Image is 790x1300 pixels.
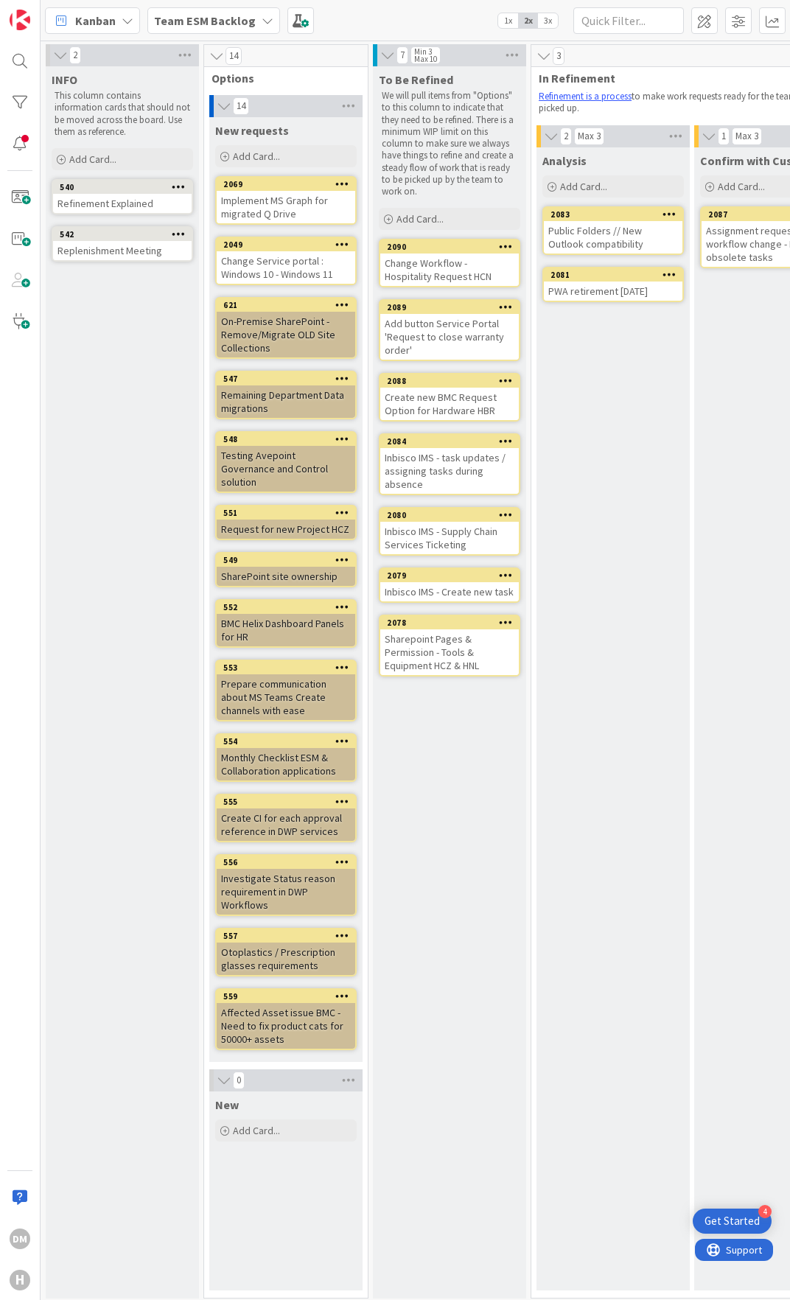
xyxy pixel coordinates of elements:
[387,242,519,252] div: 2090
[217,520,355,539] div: Request for new Project HCZ
[758,1205,772,1218] div: 4
[223,797,355,807] div: 555
[379,299,520,361] a: 2089Add button Service Portal 'Request to close warranty order'
[414,48,432,55] div: Min 3
[75,12,116,29] span: Kanban
[217,238,355,251] div: 2049
[52,72,77,87] span: INFO
[215,123,289,138] span: New requests
[215,660,357,721] a: 553Prepare communication about MS Teams Create channels with ease
[223,508,355,518] div: 551
[217,661,355,674] div: 553
[217,251,355,284] div: Change Service portal : Windows 10 - Windows 11
[380,435,519,494] div: 2084Inbisco IMS - task updates / assigning tasks during absence
[553,47,564,65] span: 3
[217,178,355,223] div: 2069Implement MS Graph for migrated Q Drive
[380,374,519,388] div: 2088
[215,599,357,648] a: 552BMC Helix Dashboard Panels for HR
[542,153,587,168] span: Analysis
[544,282,682,301] div: PWA retirement [DATE]
[735,133,758,140] div: Max 3
[217,735,355,780] div: 554Monthly Checklist ESM & Collaboration applications
[217,601,355,614] div: 552
[223,736,355,747] div: 554
[217,808,355,841] div: Create CI for each approval reference in DWP services
[550,209,682,220] div: 2083
[538,13,558,28] span: 3x
[223,240,355,250] div: 2049
[380,240,519,254] div: 2090
[217,674,355,720] div: Prepare communication about MS Teams Create channels with ease
[53,181,192,194] div: 540
[217,433,355,492] div: 548Testing Avepoint Governance and Control solution
[544,268,682,282] div: 2081
[396,212,444,226] span: Add Card...
[215,297,357,359] a: 621On-Premise SharePoint - Remove/Migrate OLD Site Collections
[223,434,355,444] div: 548
[215,854,357,916] a: 556Investigate Status reason requirement in DWP Workflows
[718,180,765,193] span: Add Card...
[217,929,355,975] div: 557Otoplastics / Prescription glasses requirements
[544,221,682,254] div: Public Folders // New Outlook compatibility
[217,446,355,492] div: Testing Avepoint Governance and Control solution
[382,90,517,198] p: We will pull items from "Options" to this column to indicate that they need to be refined. There ...
[31,2,67,20] span: Support
[379,72,453,87] span: To Be Refined
[10,1229,30,1249] div: DM
[578,133,601,140] div: Max 3
[233,97,249,115] span: 14
[544,208,682,254] div: 2083Public Folders // New Outlook compatibility
[215,371,357,419] a: 547Remaining Department Data migrations
[53,228,192,260] div: 542Replenishment Meeting
[380,435,519,448] div: 2084
[223,300,355,310] div: 621
[542,206,684,255] a: 2083Public Folders // New Outlook compatibility
[52,226,193,262] a: 542Replenishment Meeting
[223,602,355,612] div: 552
[217,748,355,780] div: Monthly Checklist ESM & Collaboration applications
[544,268,682,301] div: 2081PWA retirement [DATE]
[718,127,730,145] span: 1
[233,1072,245,1089] span: 0
[380,301,519,314] div: 2089
[217,990,355,1003] div: 559
[217,553,355,586] div: 549SharePoint site ownership
[217,795,355,841] div: 555Create CI for each approval reference in DWP services
[69,46,81,64] span: 2
[217,433,355,446] div: 548
[60,182,192,192] div: 540
[233,1124,280,1137] span: Add Card...
[379,507,520,556] a: 2080Inbisco IMS - Supply Chain Services Ticketing
[217,990,355,1049] div: 559Affected Asset issue BMC - Need to fix product cats for 50000+ assets
[217,178,355,191] div: 2069
[55,90,190,138] p: This column contains information cards that should not be moved across the board. Use them as ref...
[542,267,684,302] a: 2081PWA retirement [DATE]
[539,90,632,102] a: Refinement is a process
[215,431,357,493] a: 548Testing Avepoint Governance and Control solution
[217,506,355,520] div: 551
[379,433,520,495] a: 2084Inbisco IMS - task updates / assigning tasks during absence
[396,46,408,64] span: 7
[380,388,519,420] div: Create new BMC Request Option for Hardware HBR
[379,567,520,603] a: 2079Inbisco IMS - Create new task
[217,372,355,418] div: 547Remaining Department Data migrations
[10,1270,30,1290] div: H
[379,373,520,422] a: 2088Create new BMC Request Option for Hardware HBR
[380,509,519,522] div: 2080
[380,448,519,494] div: Inbisco IMS - task updates / assigning tasks during absence
[10,10,30,30] img: Visit kanbanzone.com
[550,270,682,280] div: 2081
[380,616,519,675] div: 2078Sharepoint Pages & Permission - Tools & Equipment HCZ & HNL
[560,180,607,193] span: Add Card...
[215,237,357,285] a: 2049Change Service portal : Windows 10 - Windows 11
[387,570,519,581] div: 2079
[387,302,519,312] div: 2089
[223,663,355,673] div: 553
[380,240,519,286] div: 2090Change Workflow - Hospitality Request HCN
[573,7,684,34] input: Quick Filter...
[226,47,242,65] span: 14
[217,567,355,586] div: SharePoint site ownership
[223,931,355,941] div: 557
[215,176,357,225] a: 2069Implement MS Graph for migrated Q Drive
[60,229,192,240] div: 542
